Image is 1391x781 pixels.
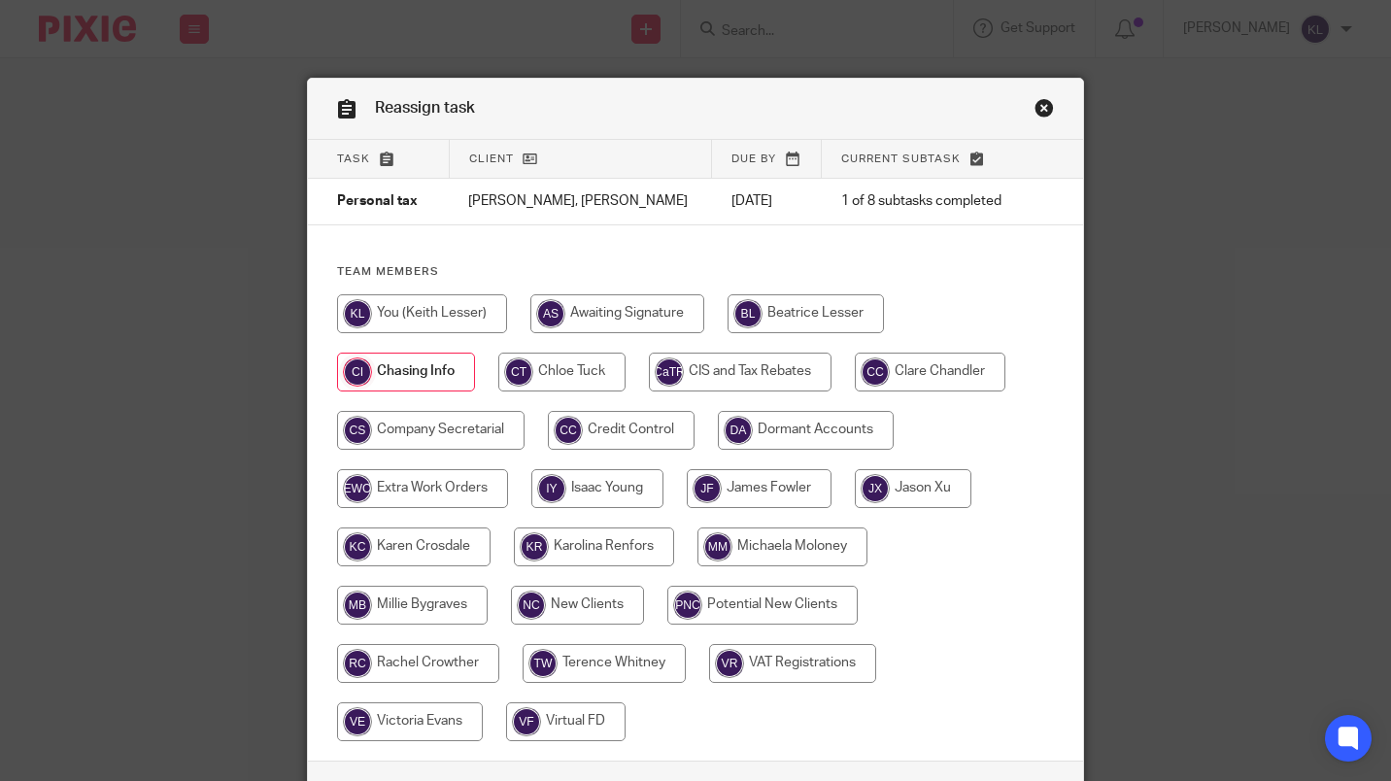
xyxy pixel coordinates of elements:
[731,191,802,211] p: [DATE]
[731,153,776,164] span: Due by
[337,153,370,164] span: Task
[375,100,475,116] span: Reassign task
[337,195,418,209] span: Personal tax
[468,191,692,211] p: [PERSON_NAME], [PERSON_NAME]
[1035,98,1054,124] a: Close this dialog window
[822,179,1024,225] td: 1 of 8 subtasks completed
[337,264,1054,280] h4: Team members
[469,153,514,164] span: Client
[841,153,961,164] span: Current subtask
